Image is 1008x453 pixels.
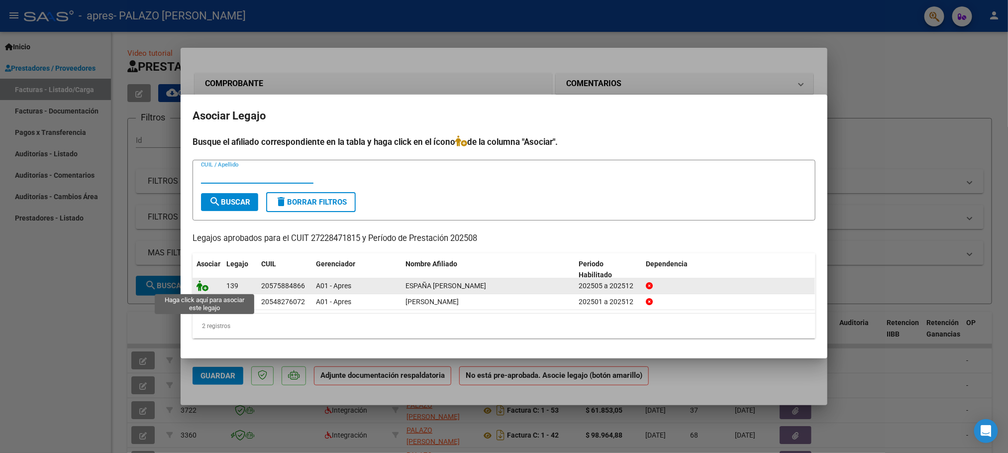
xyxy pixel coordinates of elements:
span: Nombre Afiliado [405,260,457,268]
datatable-header-cell: Periodo Habilitado [575,253,642,286]
h4: Busque el afiliado correspondiente en la tabla y haga click en el ícono de la columna "Asociar". [193,135,815,148]
datatable-header-cell: Asociar [193,253,222,286]
span: Asociar [197,260,220,268]
span: Periodo Habilitado [579,260,612,279]
span: Borrar Filtros [275,198,347,207]
mat-icon: search [209,196,221,208]
span: OVIEDO THIAGO DAVID [405,298,459,306]
div: 20548276072 [261,296,305,308]
span: 139 [226,282,238,290]
datatable-header-cell: Dependencia [642,253,815,286]
span: Gerenciador [316,260,355,268]
span: 29 [226,298,234,306]
datatable-header-cell: Nombre Afiliado [402,253,575,286]
datatable-header-cell: Legajo [222,253,257,286]
span: Buscar [209,198,250,207]
button: Borrar Filtros [266,192,356,212]
span: CUIL [261,260,276,268]
span: Dependencia [646,260,688,268]
div: 20575884866 [261,280,305,292]
div: 202505 a 202512 [579,280,638,292]
datatable-header-cell: CUIL [257,253,312,286]
span: A01 - Apres [316,282,351,290]
span: Legajo [226,260,248,268]
span: A01 - Apres [316,298,351,306]
h2: Asociar Legajo [193,107,815,125]
div: 202501 a 202512 [579,296,638,308]
span: ESPAÑA FELIPE ELIAS [405,282,486,290]
div: 2 registros [193,314,815,339]
p: Legajos aprobados para el CUIT 27228471815 y Período de Prestación 202508 [193,232,815,245]
div: Open Intercom Messenger [974,419,998,443]
mat-icon: delete [275,196,287,208]
datatable-header-cell: Gerenciador [312,253,402,286]
button: Buscar [201,193,258,211]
